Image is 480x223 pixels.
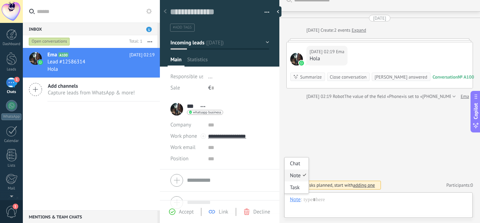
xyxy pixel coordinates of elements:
[306,27,320,34] div: [DATE]
[330,74,367,80] div: Close conversation
[170,119,203,131] div: Company
[193,111,221,114] span: whatsapp business
[13,204,18,209] span: 1
[458,74,474,80] div: № A100
[170,142,195,153] button: Work email
[170,133,197,140] span: Work phone
[187,56,208,67] span: Statistics
[170,56,182,67] span: Main
[170,73,208,80] span: Responsible user
[472,103,479,119] span: Copilot
[48,89,135,96] span: Capture leads from WhatsApp & more!
[208,82,269,94] div: €
[173,25,192,30] span: #add tags
[300,74,322,80] div: Summarize
[1,90,22,94] div: Chats
[299,182,375,188] div: No tasks planned, start with
[1,42,22,47] div: Dashboard
[1,113,21,120] div: WhatsApp
[1,67,22,72] div: Leads
[23,23,157,35] div: Inbox
[1,186,22,191] div: Mail
[446,182,473,188] a: Participants:0
[129,51,155,58] span: [DATE] 02:19
[352,27,366,34] a: Expand
[170,71,203,82] div: Responsible user
[170,153,203,165] div: Position
[58,52,69,57] span: A100
[208,73,213,80] span: ...
[285,157,309,169] div: Chat
[47,51,57,58] span: Ema
[170,156,189,161] span: Position
[290,53,303,66] span: Ema
[344,93,403,100] span: The value of the field «Phone»
[253,209,270,215] span: Decline
[375,74,427,80] div: [PERSON_NAME] answered
[301,196,302,203] span: :
[48,83,135,89] span: Add channels
[310,55,344,62] div: Hola
[179,209,194,215] span: Accept
[29,37,70,46] div: Open conversations
[146,27,152,32] span: 1
[353,182,375,188] span: adding one
[299,61,304,66] img: waba.svg
[170,82,203,94] div: Sale
[47,58,85,66] span: Lead #12586314
[333,93,344,99] span: Robot
[306,27,366,34] div: Create:
[127,38,142,45] div: Total: 1
[170,131,197,142] button: Work phone
[274,6,281,17] div: Hide
[461,93,469,100] a: Ema
[433,74,458,80] div: Conversation
[285,169,309,181] div: Note
[336,48,344,55] span: Ema
[404,93,461,100] span: is set to «[PHONE_NUMBER]»
[23,48,160,78] a: avatariconEmaA100[DATE] 02:19Lead #12586314Hola
[306,93,333,100] div: [DATE] 02:19
[170,144,195,151] span: Work email
[310,48,336,55] div: [DATE] 02:19
[1,163,22,168] div: Lists
[23,210,157,223] div: Mentions & Team chats
[285,181,309,193] div: Task
[14,77,20,82] span: 1
[47,66,58,73] span: Hola
[219,209,228,215] span: Link
[1,139,22,143] div: Calendar
[471,182,473,188] span: 0
[170,85,180,91] span: Sale
[334,27,351,34] span: 2 events
[38,60,43,65] img: icon
[373,15,386,21] div: [DATE]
